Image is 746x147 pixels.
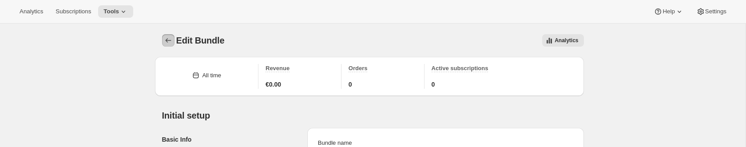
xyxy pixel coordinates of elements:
span: Help [663,8,675,15]
div: All time [202,71,221,80]
button: Analytics [14,5,48,18]
button: Tools [98,5,133,18]
button: Settings [691,5,732,18]
button: Help [648,5,689,18]
h2: Basic Info [162,135,293,144]
span: Edit Bundle [176,36,225,45]
span: €0.00 [266,80,281,89]
span: 0 [432,80,435,89]
span: Analytics [555,37,578,44]
span: Subscriptions [56,8,91,15]
span: Analytics [20,8,43,15]
span: 0 [349,80,352,89]
button: Subscriptions [50,5,96,18]
span: Revenue [266,65,290,72]
button: Bundles [162,34,175,47]
span: Active subscriptions [432,65,488,72]
span: Settings [705,8,726,15]
h2: Initial setup [162,110,584,121]
button: View all analytics related to this specific bundles, within certain timeframes [542,34,583,47]
span: Tools [103,8,119,15]
span: Bundle name [318,139,352,146]
span: Orders [349,65,368,72]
